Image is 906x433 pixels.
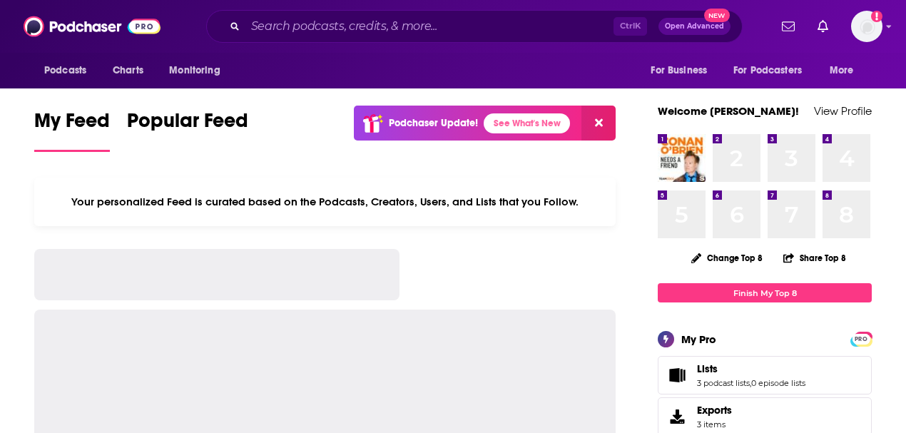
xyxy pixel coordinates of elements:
[658,104,799,118] a: Welcome [PERSON_NAME]!
[871,11,882,22] svg: Add a profile image
[812,14,834,39] a: Show notifications dropdown
[651,61,707,81] span: For Business
[704,9,730,22] span: New
[814,104,872,118] a: View Profile
[127,108,248,152] a: Popular Feed
[641,57,725,84] button: open menu
[852,334,870,345] span: PRO
[663,407,691,427] span: Exports
[776,14,800,39] a: Show notifications dropdown
[206,10,743,43] div: Search podcasts, credits, & more...
[103,57,152,84] a: Charts
[830,61,854,81] span: More
[697,362,718,375] span: Lists
[697,378,750,388] a: 3 podcast lists
[169,61,220,81] span: Monitoring
[484,113,570,133] a: See What's New
[245,15,614,38] input: Search podcasts, credits, & more...
[34,108,110,152] a: My Feed
[34,108,110,141] span: My Feed
[851,11,882,42] img: User Profile
[683,249,771,267] button: Change Top 8
[34,57,105,84] button: open menu
[159,57,238,84] button: open menu
[750,378,751,388] span: ,
[724,57,823,84] button: open menu
[658,283,872,302] a: Finish My Top 8
[665,23,724,30] span: Open Advanced
[658,134,706,182] img: Conan O’Brien Needs A Friend
[663,365,691,385] a: Lists
[697,419,732,429] span: 3 items
[658,356,872,394] span: Lists
[697,404,732,417] span: Exports
[751,378,805,388] a: 0 episode lists
[783,244,847,272] button: Share Top 8
[34,178,616,226] div: Your personalized Feed is curated based on the Podcasts, Creators, Users, and Lists that you Follow.
[44,61,86,81] span: Podcasts
[113,61,143,81] span: Charts
[658,18,731,35] button: Open AdvancedNew
[614,17,647,36] span: Ctrl K
[851,11,882,42] button: Show profile menu
[127,108,248,141] span: Popular Feed
[24,13,161,40] img: Podchaser - Follow, Share and Rate Podcasts
[851,11,882,42] span: Logged in as vjacobi
[733,61,802,81] span: For Podcasters
[697,362,805,375] a: Lists
[852,333,870,344] a: PRO
[820,57,872,84] button: open menu
[681,332,716,346] div: My Pro
[389,117,478,129] p: Podchaser Update!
